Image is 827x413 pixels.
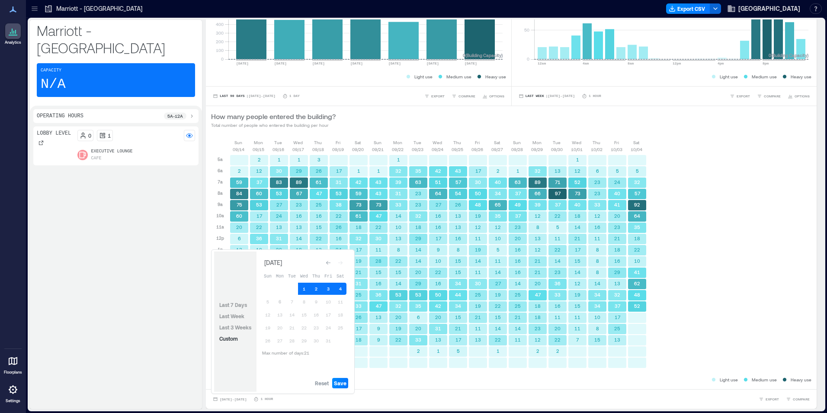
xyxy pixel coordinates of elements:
[475,224,481,230] text: 12
[535,236,541,241] text: 13
[614,179,620,185] text: 24
[551,146,563,153] p: 09/30
[310,283,322,295] button: 2
[515,179,521,185] text: 63
[388,61,401,65] text: [DATE]
[276,190,282,196] text: 53
[237,202,242,207] text: 75
[452,146,463,153] p: 09/25
[357,168,360,174] text: 1
[475,236,481,241] text: 11
[393,139,402,146] p: Mon
[4,370,22,375] p: Floorplans
[757,395,781,403] button: EXPORT
[218,156,223,163] p: 5a
[41,76,66,93] p: N/A
[336,190,342,196] text: 53
[336,202,342,207] text: 38
[298,283,310,295] button: 1
[211,395,248,403] button: [DATE]-[DATE]
[475,139,480,146] p: Fri
[276,247,282,252] text: 20
[575,190,580,196] text: 73
[633,139,639,146] p: Sat
[238,168,241,174] text: 2
[594,213,600,219] text: 12
[594,179,600,185] text: 23
[431,94,445,99] span: EXPORT
[517,92,577,100] button: Last Week |[DATE]-[DATE]
[535,213,541,219] text: 12
[594,224,600,230] text: 16
[485,73,506,80] p: Heavy use
[634,224,640,230] text: 35
[453,139,461,146] p: Thu
[455,202,461,207] text: 26
[316,179,322,185] text: 61
[415,224,421,230] text: 18
[589,94,601,99] p: 1 Hour
[495,224,501,230] text: 12
[322,283,334,295] button: 3
[256,179,263,185] text: 37
[436,202,442,207] text: 27
[256,236,262,241] text: 36
[236,224,242,230] text: 20
[317,157,321,162] text: 3
[475,179,481,185] text: 30
[312,146,324,153] p: 09/18
[515,202,521,207] text: 49
[218,322,253,332] button: Last 3 Weeks
[594,190,600,196] text: 23
[415,236,421,241] text: 29
[594,236,600,241] text: 11
[614,224,620,230] text: 23
[611,146,622,153] p: 10/03
[555,179,561,185] text: 71
[352,146,364,153] p: 09/20
[211,92,277,100] button: Last 90 Days |[DATE]-[DATE]
[322,257,334,269] button: Go to previous month
[41,67,61,74] p: Capacity
[216,22,224,27] tspan: 400
[511,146,523,153] p: 09/28
[336,236,342,241] text: 16
[276,224,282,230] text: 13
[256,202,262,207] text: 53
[413,139,421,146] p: Tue
[316,224,322,230] text: 15
[614,190,620,196] text: 40
[296,168,302,174] text: 29
[375,224,381,230] text: 22
[220,397,247,401] span: [DATE] - [DATE]
[536,224,539,230] text: 8
[415,179,421,185] text: 63
[415,213,421,219] text: 32
[238,236,241,241] text: 6
[535,202,541,207] text: 39
[495,236,501,241] text: 10
[254,139,263,146] p: Mon
[555,190,561,196] text: 97
[535,168,541,174] text: 32
[256,224,262,230] text: 22
[495,213,501,219] text: 35
[535,190,541,196] text: 66
[634,236,640,241] text: 18
[614,213,620,219] text: 20
[296,236,302,241] text: 14
[216,48,224,53] tspan: 100
[3,379,23,406] a: Settings
[375,236,381,241] text: 30
[336,213,342,219] text: 22
[414,73,433,80] p: Light use
[91,148,133,155] p: Executive Lounge
[596,168,599,174] text: 6
[316,236,322,241] text: 22
[219,324,251,330] span: Last 3 Weeks
[395,213,401,219] text: 14
[594,202,600,207] text: 33
[738,4,800,13] span: [GEOGRAPHIC_DATA]
[37,130,71,137] p: Lobby Level
[392,146,404,153] p: 09/22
